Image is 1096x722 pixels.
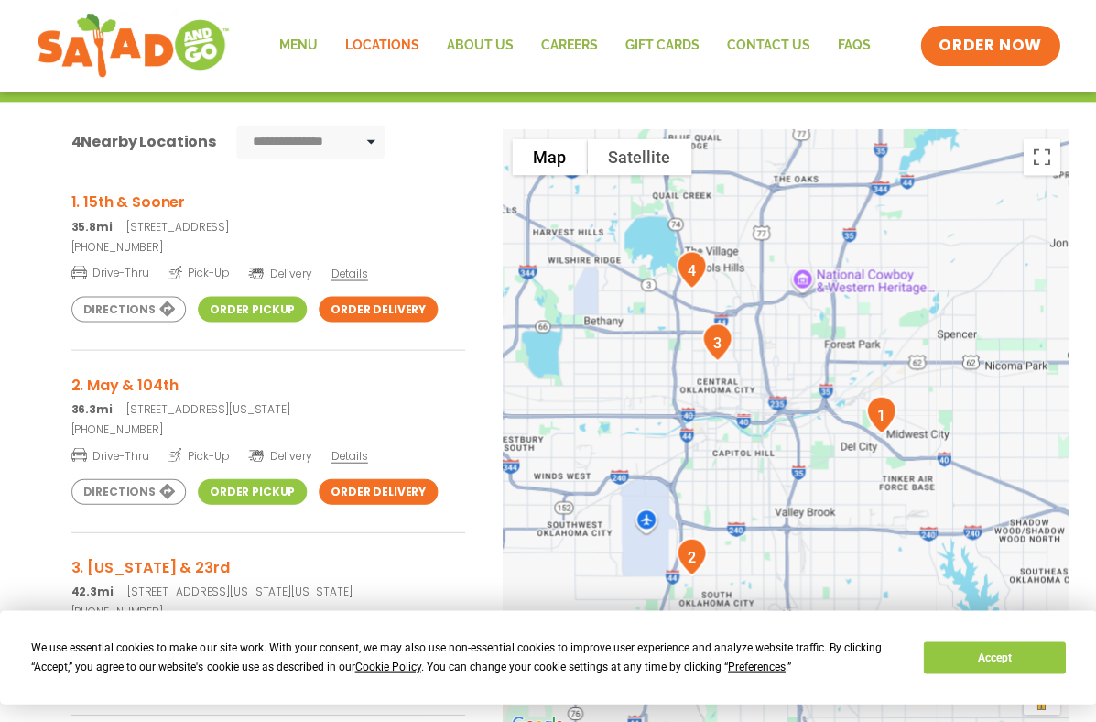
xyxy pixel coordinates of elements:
[71,218,113,234] strong: 35.8mi
[71,258,465,281] a: Drive-Thru Pick-Up Delivery Details
[319,478,438,504] a: Order Delivery
[939,35,1041,57] span: ORDER NOW
[168,445,230,464] span: Pick-Up
[824,25,884,67] a: FAQs
[668,243,714,296] div: 4
[713,25,824,67] a: Contact Us
[668,530,714,583] div: 2
[433,25,527,67] a: About Us
[1023,138,1059,175] button: Toggle fullscreen view
[71,421,465,437] a: [PHONE_NUMBER]
[31,638,901,676] div: We use essential cookies to make our site work. With your consent, we may also use non-essential ...
[71,130,216,153] div: Nearby Locations
[331,447,367,463] span: Details
[319,296,438,322] a: Order Delivery
[512,138,587,175] button: Show street map
[71,478,186,504] a: Directions
[71,191,465,235] a: 1. 15th & Sooner 35.8mi[STREET_ADDRESS]
[248,265,311,281] span: Delivery
[71,296,186,322] a: Directions
[694,315,740,368] div: 3
[331,25,433,67] a: Locations
[71,373,465,417] a: 2. May & 104th 36.3mi[STREET_ADDRESS][US_STATE]
[71,555,465,578] h3: 3. [US_STATE] & 23rd
[920,26,1059,66] a: ORDER NOW
[71,603,465,619] a: [PHONE_NUMBER]
[266,25,884,67] nav: Menu
[612,25,713,67] a: GIFT CARDS
[354,660,420,673] span: Cookie Policy
[331,265,367,280] span: Details
[71,218,465,235] p: [STREET_ADDRESS]
[198,296,307,322] a: Order Pickup
[266,25,331,67] a: Menu
[71,583,114,598] strong: 42.3mi
[198,478,307,504] a: Order Pickup
[71,445,149,464] span: Drive-Thru
[71,373,465,396] h3: 2. May & 104th
[727,660,785,673] span: Preferences
[37,9,230,82] img: new-SAG-logo-768×292
[71,263,149,281] span: Drive-Thru
[71,400,113,416] strong: 36.3mi
[168,263,230,281] span: Pick-Up
[71,441,465,464] a: Drive-Thru Pick-Up Delivery Details
[248,447,311,464] span: Delivery
[71,191,465,213] h3: 1. 15th & Sooner
[71,400,465,417] p: [STREET_ADDRESS][US_STATE]
[71,555,465,599] a: 3. [US_STATE] & 23rd 42.3mi[STREET_ADDRESS][US_STATE][US_STATE]
[71,131,81,152] span: 4
[527,25,612,67] a: Careers
[587,138,691,175] button: Show satellite imagery
[858,388,904,441] div: 1
[923,641,1064,673] button: Accept
[71,583,465,599] p: [STREET_ADDRESS][US_STATE][US_STATE]
[71,238,465,255] a: [PHONE_NUMBER]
